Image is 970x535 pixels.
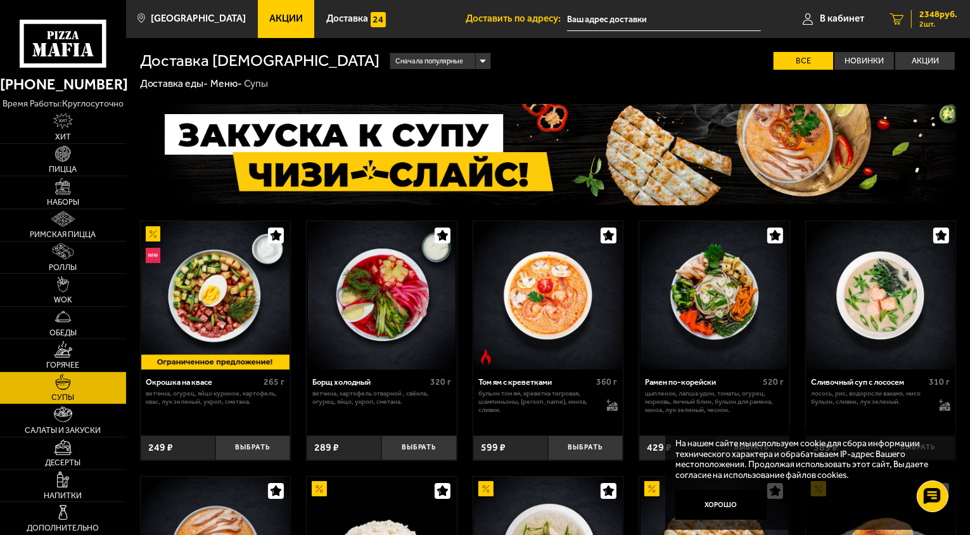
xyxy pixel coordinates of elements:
[820,14,864,23] span: В кабинет
[645,377,760,387] div: Рамен по-корейски
[774,52,833,70] label: Все
[478,377,593,387] div: Том ям с креветками
[639,221,789,370] a: Рамен по-корейски
[244,77,268,91] div: Супы
[473,221,623,370] a: Острое блюдоТом ям с креветками
[210,77,242,89] a: Меню-
[478,481,494,496] img: Акционный
[264,377,284,387] span: 265 г
[919,10,957,19] span: 2348 руб.
[806,221,956,370] a: Сливочный суп с лососем
[140,77,208,89] a: Доставка еды-
[49,165,77,174] span: Пицца
[215,435,290,460] button: Выбрать
[641,221,789,370] img: Рамен по-корейски
[675,490,767,520] button: Хорошо
[146,377,260,387] div: Окрошка на квасе
[47,361,80,370] span: Горячее
[597,377,618,387] span: 360 г
[148,442,173,453] span: 249 ₽
[474,221,622,370] img: Том ям с креветками
[312,390,451,406] p: ветчина, картофель отварной , свёкла, огурец, яйцо, укроп, сметана.
[30,231,96,239] span: Римская пицца
[269,14,303,23] span: Акции
[430,377,451,387] span: 320 г
[481,442,506,453] span: 599 ₽
[895,52,955,70] label: Акции
[548,435,623,460] button: Выбрать
[54,296,72,304] span: WOK
[371,12,386,27] img: 15daf4d41897b9f0e9f617042186c801.svg
[146,248,161,263] img: Новинка
[645,390,784,414] p: цыпленок, лапша удон, томаты, огурец, морковь, яичный блин, бульон для рамена, кинза, лук зеленый...
[49,329,77,337] span: Обеды
[811,377,926,387] div: Сливочный суп с лососем
[763,377,784,387] span: 520 г
[929,377,950,387] span: 310 г
[146,226,161,242] img: Акционный
[312,377,427,387] div: Борщ холодный
[46,459,81,467] span: Десерты
[314,442,339,453] span: 289 ₽
[326,14,368,23] span: Доставка
[44,492,82,500] span: Напитки
[27,524,99,532] span: Дополнительно
[151,14,246,23] span: [GEOGRAPHIC_DATA]
[807,221,955,370] img: Сливочный суп с лососем
[644,481,660,496] img: Акционный
[52,394,75,402] span: Супы
[141,221,290,370] img: Окрошка на квасе
[308,221,456,370] img: Борщ холодный
[834,52,894,70] label: Новинки
[811,390,928,406] p: лосось, рис, водоросли вакамэ, мисо бульон, сливки, лук зеленый.
[466,14,567,23] span: Доставить по адресу:
[478,349,494,364] img: Острое блюдо
[647,442,672,453] span: 429 ₽
[49,264,77,272] span: Роллы
[919,20,957,28] span: 2 шт.
[312,481,327,496] img: Акционный
[146,390,284,406] p: ветчина, огурец, яйцо куриное, картофель, квас, лук зеленый, укроп, сметана.
[55,133,71,141] span: Хит
[381,435,456,460] button: Выбрать
[141,221,291,370] a: АкционныйНовинкаОкрошка на квасе
[478,390,596,414] p: бульон том ям, креветка тигровая, шампиньоны, [PERSON_NAME], кинза, сливки.
[47,198,79,207] span: Наборы
[675,438,938,480] p: На нашем сайте мы используем cookie для сбора информации технического характера и обрабатываем IP...
[140,53,380,69] h1: Доставка [DEMOGRAPHIC_DATA]
[395,52,463,71] span: Сначала популярные
[567,8,761,31] input: Ваш адрес доставки
[25,427,101,435] span: Салаты и закуски
[307,221,457,370] a: Борщ холодный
